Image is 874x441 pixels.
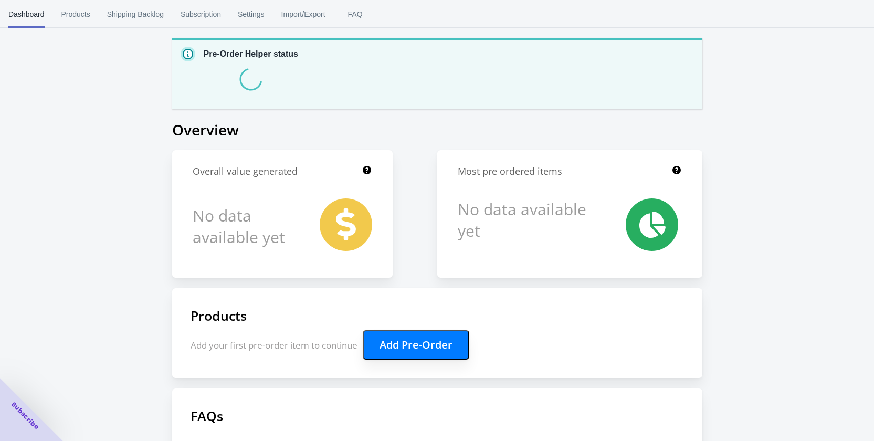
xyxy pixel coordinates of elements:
h1: Most pre ordered items [458,165,562,178]
span: Dashboard [8,1,45,28]
span: Products [61,1,90,28]
span: Subscription [181,1,221,28]
span: Shipping Backlog [107,1,164,28]
p: Pre-Order Helper status [204,48,299,60]
h1: No data available yet [458,198,588,241]
h1: Products [191,307,684,324]
h1: Overview [172,120,702,140]
span: Settings [238,1,265,28]
h1: Overall value generated [193,165,298,178]
h1: No data available yet [193,198,298,254]
span: Import/Export [281,1,325,28]
button: Add Pre-Order [363,330,469,360]
span: Subscribe [9,400,41,432]
p: Add your first pre-order item to continue [191,330,684,360]
span: FAQ [342,1,368,28]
